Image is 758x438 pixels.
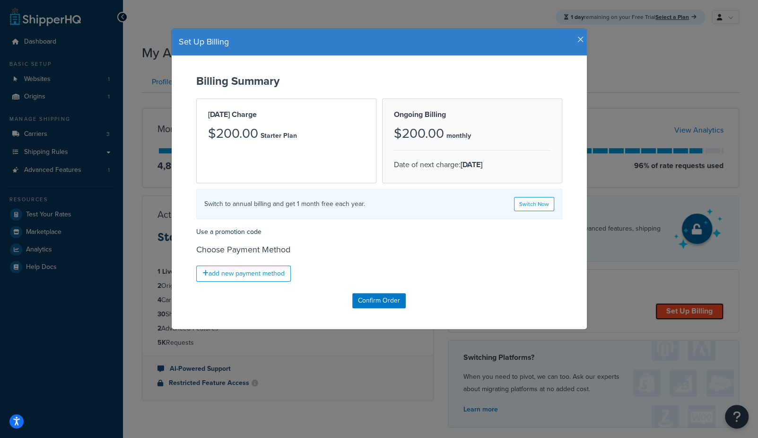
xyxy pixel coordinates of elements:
strong: [DATE] [461,159,482,170]
a: Switch Now [514,197,554,211]
p: Starter Plan [261,129,297,143]
p: Date of next charge: [394,158,550,171]
h3: $200.00 [394,126,444,141]
h4: Switch to annual billing and get 1 month free each year. [204,199,365,209]
input: Confirm Order [352,293,406,308]
h4: Set Up Billing [179,36,580,48]
a: Use a promotion code [196,227,261,237]
a: add new payment method [196,266,291,282]
h4: Choose Payment Method [196,243,562,256]
h2: Billing Summary [196,75,562,87]
h2: Ongoing Billing [394,110,550,119]
h2: [DATE] Charge [208,110,365,119]
p: monthly [446,129,471,143]
h3: $200.00 [208,126,258,141]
